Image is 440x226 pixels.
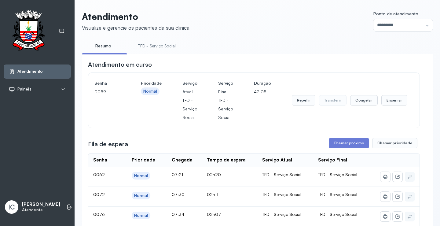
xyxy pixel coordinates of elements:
span: 07:21 [172,172,183,177]
a: TFD - Serviço Social [132,41,182,51]
span: 02h11 [207,192,218,197]
h4: Serviço Atual [182,79,197,96]
div: Prioridade [132,157,155,163]
span: 0072 [93,192,105,197]
p: Atendimento [82,11,189,22]
h3: Atendimento em curso [88,60,152,69]
img: Logotipo do estabelecimento [6,10,50,52]
a: Atendimento [9,69,66,75]
div: TFD - Serviço Social [262,212,308,217]
span: 0062 [93,172,105,177]
div: Serviço Atual [262,157,292,163]
span: Painéis [17,87,31,92]
h4: Prioridade [141,79,162,87]
span: 07:34 [172,212,184,217]
div: TFD - Serviço Social [262,172,308,177]
div: Senha [93,157,107,163]
div: Normal [134,213,148,218]
span: 07:30 [172,192,185,197]
div: Normal [134,173,148,178]
div: Normal [134,193,148,198]
p: TFD - Serviço Social [218,96,233,122]
p: [PERSON_NAME] [22,202,60,207]
button: Chamar próximo [329,138,369,148]
button: Congelar [350,95,377,106]
span: TFD - Serviço Social [318,192,357,197]
p: TFD - Serviço Social [182,96,197,122]
a: Resumo [82,41,125,51]
h4: Serviço Final [218,79,233,96]
div: Tempo de espera [207,157,246,163]
h3: Fila de espera [88,140,128,148]
h4: Duração [254,79,271,87]
p: 42:05 [254,87,271,96]
span: TFD - Serviço Social [318,212,357,217]
p: Atendente [22,207,60,213]
div: Chegada [172,157,193,163]
span: Ponto de atendimento [373,11,418,16]
span: Atendimento [17,69,43,74]
button: Encerrar [381,95,407,106]
button: Chamar prioridade [372,138,417,148]
div: Serviço Final [318,157,347,163]
h4: Senha [94,79,120,87]
button: Transferir [319,95,347,106]
p: 0059 [94,87,120,96]
div: Normal [143,89,157,94]
div: TFD - Serviço Social [262,192,308,197]
span: TFD - Serviço Social [318,172,357,177]
button: Repetir [292,95,315,106]
span: 0076 [93,212,105,217]
span: 02h20 [207,172,221,177]
span: 02h07 [207,212,221,217]
div: Visualize e gerencie os pacientes da sua clínica [82,24,189,31]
